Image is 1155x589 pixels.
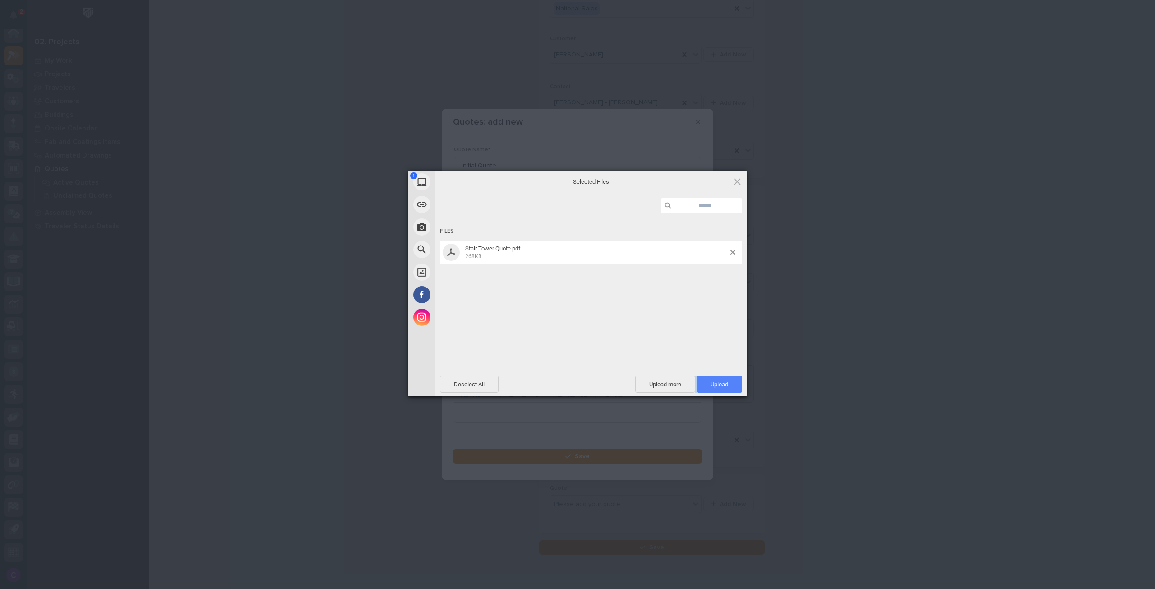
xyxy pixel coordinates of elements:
[462,245,730,260] span: Stair Tower Quote.pdf
[465,253,481,260] span: 268KB
[408,306,517,329] div: Instagram
[697,376,742,393] span: Upload
[440,223,742,240] div: Files
[711,381,728,388] span: Upload
[440,376,499,393] span: Deselect All
[465,245,521,252] span: Stair Tower Quote.pdf
[408,171,517,193] div: My Device
[410,172,417,179] span: 1
[408,283,517,306] div: Facebook
[408,216,517,238] div: Take Photo
[501,177,681,186] span: Selected Files
[732,176,742,186] span: Click here or hit ESC to close picker
[408,261,517,283] div: Unsplash
[408,238,517,261] div: Web Search
[635,376,695,393] span: Upload more
[408,193,517,216] div: Link (URL)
